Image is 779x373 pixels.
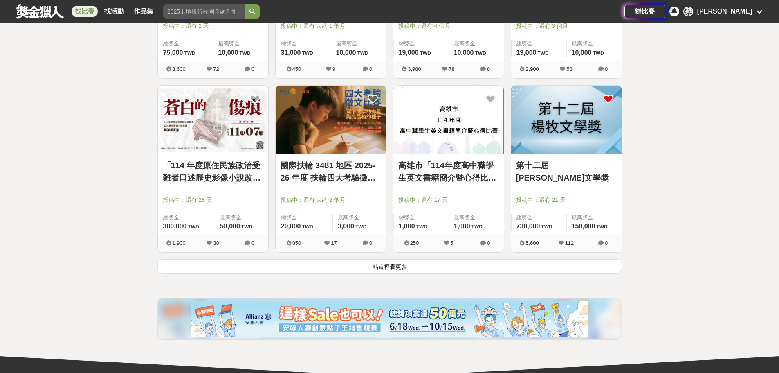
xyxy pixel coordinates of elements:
[516,22,617,30] span: 投稿中：還有 3 個月
[516,159,617,184] a: 第十二屆[PERSON_NAME]文學獎
[624,5,665,18] a: 辦比賽
[281,159,381,184] a: 國際扶輪 3481 地區 2025-26 年度 扶輪四大考驗徵文比賽
[420,50,431,56] span: TWD
[450,240,453,246] span: 5
[251,240,254,246] span: 0
[516,40,561,48] span: 總獎金：
[220,223,240,230] span: 50,000
[398,22,499,30] span: 投稿中：還有 4 個月
[516,49,537,56] span: 19,000
[302,224,313,230] span: TWD
[281,22,381,30] span: 投稿中：還有 大約 1 個月
[188,224,199,230] span: TWD
[605,240,608,246] span: 0
[281,214,328,222] span: 總獎金：
[184,50,195,56] span: TWD
[332,66,335,72] span: 9
[338,214,381,222] span: 最高獎金：
[605,66,608,72] span: 0
[251,66,254,72] span: 0
[172,240,186,246] span: 1,900
[399,214,444,222] span: 總獎金：
[331,240,337,246] span: 17
[697,7,752,16] div: [PERSON_NAME]
[336,49,356,56] span: 10,000
[471,224,483,230] span: TWD
[172,66,186,72] span: 3,600
[525,240,539,246] span: 5,600
[369,240,372,246] span: 0
[416,224,427,230] span: TWD
[163,49,183,56] span: 75,000
[281,196,381,204] span: 投稿中：還有 大約 2 個月
[72,6,98,17] a: 找比賽
[572,49,592,56] span: 10,000
[281,223,301,230] span: 20,000
[130,6,157,17] a: 作品集
[487,240,490,246] span: 0
[487,66,490,72] span: 8
[101,6,127,17] a: 找活動
[158,86,268,154] img: Cover Image
[454,49,474,56] span: 10,000
[566,66,572,72] span: 58
[369,66,372,72] span: 0
[213,66,219,72] span: 72
[157,259,622,274] button: 點這裡看更多
[213,240,219,246] span: 38
[572,223,595,230] span: 150,000
[525,66,539,72] span: 2,900
[398,196,499,204] span: 投稿中：還有 17 天
[357,50,368,56] span: TWD
[355,224,366,230] span: TWD
[398,159,499,184] a: 高雄市「114年度高中職學生英文書籍簡介暨心得比賽」
[292,66,301,72] span: 450
[163,4,245,19] input: 2025土地銀行校園金融創意挑戰賽：從你出發 開啟智慧金融新頁
[399,49,419,56] span: 19,000
[454,223,470,230] span: 1,000
[239,50,250,56] span: TWD
[541,224,552,230] span: TWD
[399,40,444,48] span: 總獎金：
[163,223,187,230] span: 300,000
[218,49,238,56] span: 10,000
[410,240,419,246] span: 250
[336,40,381,48] span: 最高獎金：
[281,49,301,56] span: 31,000
[475,50,486,56] span: TWD
[163,196,263,204] span: 投稿中：還有 28 天
[572,214,617,222] span: 最高獎金：
[338,223,354,230] span: 3,000
[454,40,499,48] span: 最高獎金：
[565,240,574,246] span: 112
[281,40,326,48] span: 總獎金：
[163,159,263,184] a: 「114 年度原住民族政治受難者口述歷史影像小說改編」徵件活動
[537,50,548,56] span: TWD
[683,7,693,16] div: 蔡
[596,224,607,230] span: TWD
[292,240,301,246] span: 850
[399,223,415,230] span: 1,000
[393,86,504,154] img: Cover Image
[163,22,263,30] span: 投稿中：還有 2 天
[302,50,313,56] span: TWD
[218,40,263,48] span: 最高獎金：
[163,40,208,48] span: 總獎金：
[191,301,588,337] img: cf4fb443-4ad2-4338-9fa3-b46b0bf5d316.png
[163,214,210,222] span: 總獎金：
[220,214,263,222] span: 最高獎金：
[408,66,421,72] span: 3,980
[593,50,604,56] span: TWD
[454,214,499,222] span: 最高獎金：
[449,66,454,72] span: 78
[511,86,622,154] img: Cover Image
[516,223,540,230] span: 730,000
[516,196,617,204] span: 投稿中：還有 21 天
[241,224,252,230] span: TWD
[276,86,386,154] img: Cover Image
